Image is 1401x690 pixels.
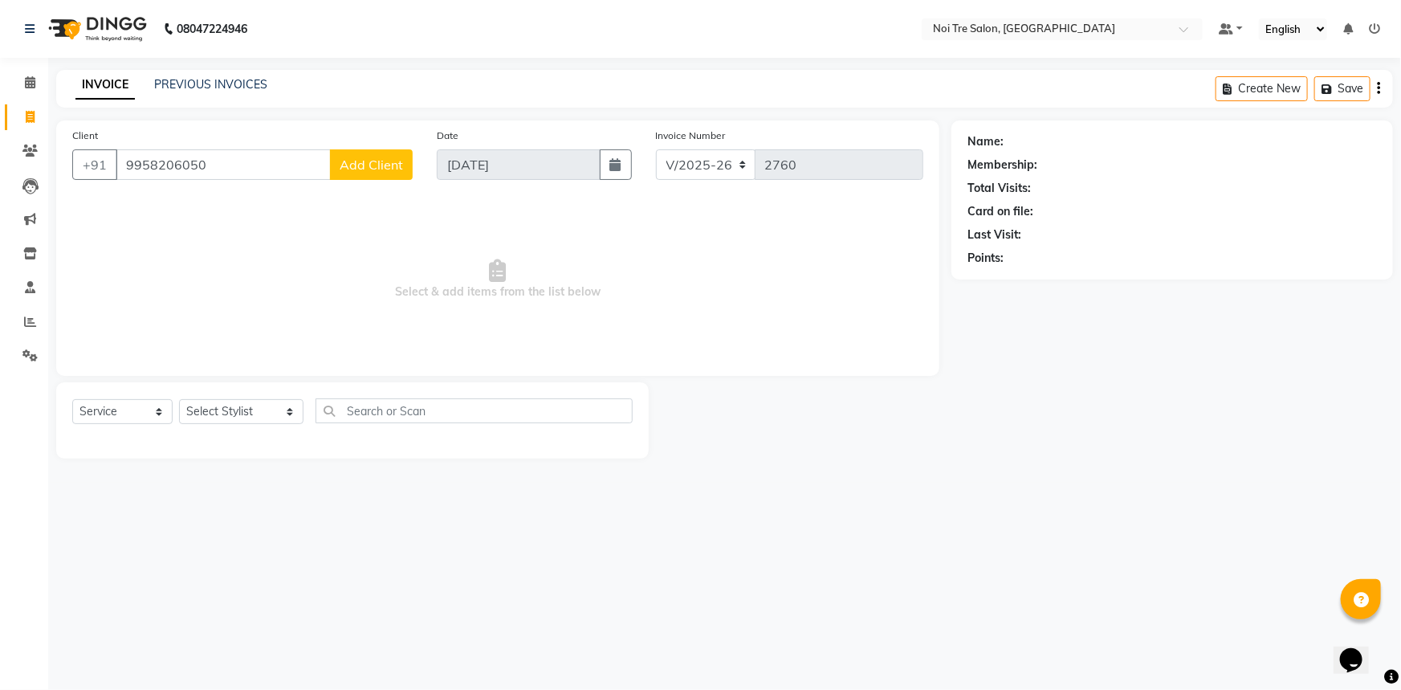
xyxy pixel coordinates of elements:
div: Membership: [967,157,1037,174]
b: 08047224946 [177,6,247,51]
img: logo [41,6,151,51]
label: Client [72,129,98,143]
div: Card on file: [967,203,1033,220]
span: Add Client [340,157,403,173]
a: PREVIOUS INVOICES [154,77,267,92]
iframe: chat widget [1334,626,1385,674]
button: Create New [1216,76,1308,101]
label: Date [437,129,458,143]
div: Last Visit: [967,227,1021,243]
span: Select & add items from the list below [72,199,923,360]
button: +91 [72,149,117,180]
input: Search by Name/Mobile/Email/Code [116,149,331,180]
input: Search or Scan [316,398,633,423]
div: Points: [967,250,1004,267]
a: INVOICE [75,71,135,100]
button: Save [1314,76,1370,101]
div: Name: [967,133,1004,150]
label: Invoice Number [656,129,726,143]
div: Total Visits: [967,180,1031,197]
button: Add Client [330,149,413,180]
